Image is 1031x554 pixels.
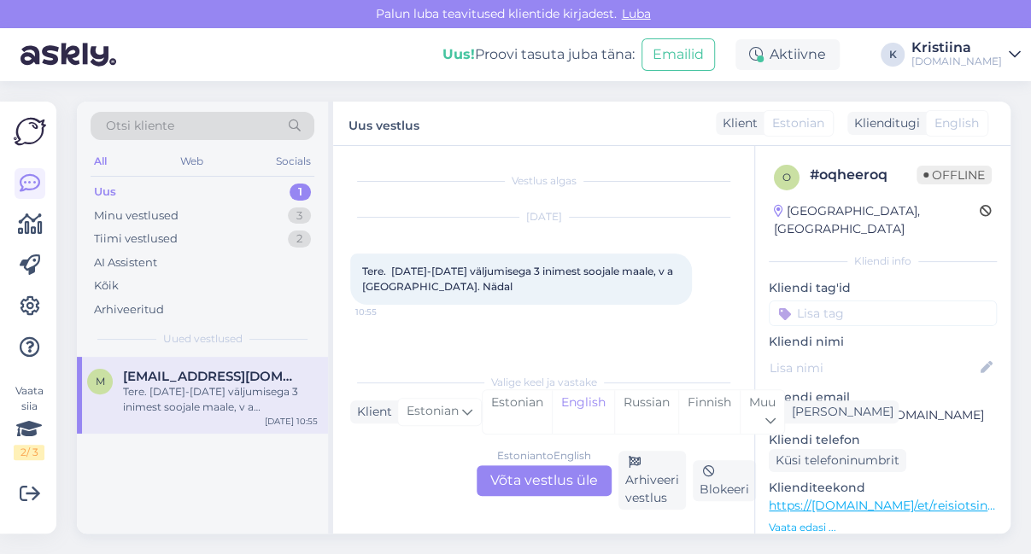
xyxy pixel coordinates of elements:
span: 10:55 [355,306,419,318]
p: Kliendi tag'id [769,279,997,297]
span: Luba [617,6,656,21]
p: Kliendi telefon [769,431,997,449]
p: Klienditeekond [769,479,997,497]
div: Arhiveeri vestlus [618,451,686,510]
input: Lisa nimi [770,359,977,377]
p: Kliendi nimi [769,333,997,351]
div: Kõik [94,277,119,294]
a: Kristiina[DOMAIN_NAME] [911,41,1021,68]
div: Aktiivne [735,39,840,70]
div: Võta vestlus üle [477,465,612,496]
div: English [552,390,614,434]
div: Kristiina [911,41,1002,55]
div: Tiimi vestlused [94,230,178,248]
span: Otsi kliente [106,117,174,135]
div: Russian [614,390,678,434]
div: Tere. [DATE]-[DATE] väljumisega 3 inimest soojale maale, v a [GEOGRAPHIC_DATA]. Nädal [123,384,318,415]
div: [DATE] [350,209,737,225]
span: Tere. [DATE]-[DATE] väljumisega 3 inimest soojale maale, v a [GEOGRAPHIC_DATA]. Nädal [362,265,676,293]
div: 2 / 3 [14,445,44,460]
div: Kliendi info [769,254,997,269]
span: malleke22@gmail.com [123,369,301,384]
div: Arhiveeritud [94,301,164,318]
div: Vestlus algas [350,173,737,189]
div: 2 [288,230,311,248]
img: Askly Logo [14,115,46,148]
div: Blokeeri [693,460,756,501]
div: 1 [290,184,311,201]
p: Vaata edasi ... [769,520,997,535]
div: [PERSON_NAME] [785,403,893,421]
div: Estonian [483,390,552,434]
span: o [782,171,791,184]
div: Socials [272,150,314,172]
div: Estonian to English [497,448,591,464]
div: All [91,150,110,172]
div: [DATE] 10:55 [265,415,318,428]
div: [GEOGRAPHIC_DATA], [GEOGRAPHIC_DATA] [774,202,980,238]
span: Estonian [772,114,824,132]
div: Küsi telefoninumbrit [769,449,906,472]
span: Muu [749,394,776,410]
div: AI Assistent [94,254,157,271]
div: [DOMAIN_NAME] [911,55,1002,68]
div: Proovi tasuta juba täna: [442,44,635,65]
div: Klient [716,114,758,132]
div: Finnish [678,390,740,434]
div: Minu vestlused [94,207,179,225]
div: Klient [350,403,392,421]
div: 3 [288,207,311,225]
div: Klienditugi [847,114,920,132]
span: Estonian [407,402,459,421]
div: Valige keel ja vastake [350,375,737,390]
b: Uus! [442,46,475,62]
input: Lisa tag [769,300,997,326]
span: m [96,375,105,388]
label: Uus vestlus [349,112,419,135]
div: Uus [94,184,116,201]
span: Offline [917,166,992,184]
div: Web [177,150,207,172]
div: Vaata siia [14,383,44,460]
p: Kliendi email [769,388,997,406]
span: Uued vestlused [163,331,243,347]
button: Emailid [641,38,715,71]
div: # oqheeroq [810,165,917,185]
span: English [934,114,979,132]
div: K [881,43,905,67]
